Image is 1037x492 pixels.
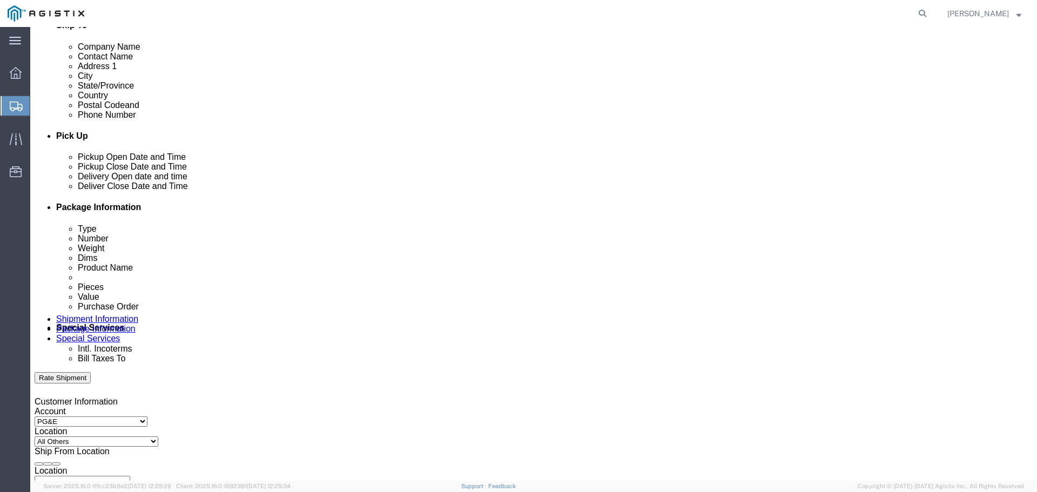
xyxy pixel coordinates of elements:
[461,483,488,489] a: Support
[947,8,1009,19] span: Ivan Ambriz
[247,483,291,489] span: [DATE] 12:25:34
[30,27,1037,481] iframe: FS Legacy Container
[858,482,1024,491] span: Copyright © [DATE]-[DATE] Agistix Inc., All Rights Reserved
[947,7,1022,20] button: [PERSON_NAME]
[176,483,291,489] span: Client: 2025.16.0-1592391
[488,483,516,489] a: Feedback
[127,483,171,489] span: [DATE] 12:29:29
[8,5,84,22] img: logo
[43,483,171,489] span: Server: 2025.16.0-1ffcc23b9e2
